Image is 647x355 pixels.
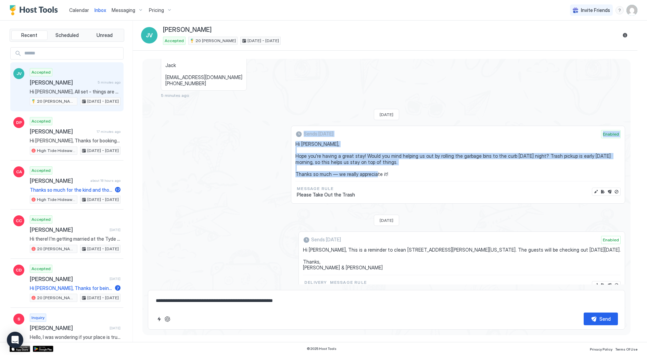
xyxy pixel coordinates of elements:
[606,188,613,195] button: Send now
[94,7,106,14] a: Inbox
[297,186,355,192] span: Message Rule
[155,315,163,323] button: Quick reply
[37,295,76,301] span: 20 [PERSON_NAME]
[10,346,30,352] a: App Store
[22,48,123,59] input: Input Field
[30,276,107,282] span: [PERSON_NAME]
[31,167,51,174] span: Accepted
[49,30,85,40] button: Scheduled
[161,93,189,98] span: 5 minutes ago
[87,246,119,252] span: [DATE] - [DATE]
[110,326,120,330] span: [DATE]
[97,32,113,38] span: Unread
[593,282,599,289] button: Edit message
[30,89,120,95] span: Hi [PERSON_NAME], All set - things are great! Jack [EMAIL_ADDRESS][DOMAIN_NAME] [PHONE_NUMBER]
[69,7,89,13] span: Calendar
[603,237,619,243] span: Enabled
[30,138,120,144] span: Hi [PERSON_NAME], Thanks for booking our place. I'll send you more details including check-in ins...
[16,119,22,126] span: DP
[590,347,612,351] span: Privacy Policy
[37,196,76,203] span: High Tide Hideaway
[94,7,106,13] span: Inbox
[112,7,135,13] span: Messaging
[31,69,51,75] span: Accepted
[606,282,613,289] button: Send now
[31,266,51,272] span: Accepted
[31,216,51,223] span: Accepted
[599,188,606,195] button: Edit rule
[87,98,119,104] span: [DATE] - [DATE]
[303,247,621,271] span: Hi [PERSON_NAME], This is a reminder to clean [STREET_ADDRESS][PERSON_NAME][US_STATE]. The guests...
[613,188,620,195] button: Disable message
[165,38,184,44] span: Accepted
[30,285,112,291] span: Hi [PERSON_NAME], Thanks for being such a great guest and leaving the place so clean. We left you...
[380,112,393,117] span: [DATE]
[603,131,619,137] span: Enabled
[90,178,120,183] span: about 18 hours ago
[30,236,120,242] span: Hi there! I'm getting married at the Tyde and my family and I will be staying at your place for t...
[195,38,236,44] span: 20 [PERSON_NAME]
[615,347,637,351] span: Terms Of Use
[31,118,51,124] span: Accepted
[165,38,242,86] span: Hi [PERSON_NAME], All set - things are great! Jack [EMAIL_ADDRESS][DOMAIN_NAME] [PHONE_NUMBER]
[30,128,94,135] span: [PERSON_NAME]
[593,188,599,195] button: Edit message
[16,218,22,224] span: CC
[7,332,23,348] div: Open Intercom Messenger
[16,267,22,273] span: CD
[30,79,95,86] span: [PERSON_NAME]
[248,38,279,44] span: [DATE] - [DATE]
[97,129,120,134] span: 17 minutes ago
[30,177,88,184] span: [PERSON_NAME]
[17,316,20,322] span: S
[584,313,618,325] button: Send
[615,345,637,352] a: Terms Of Use
[613,282,620,289] button: Disable message
[55,32,79,38] span: Scheduled
[10,5,61,15] a: Host Tools Logo
[31,315,45,321] span: Inquiry
[16,71,22,77] span: JV
[590,345,612,352] a: Privacy Policy
[295,141,621,177] span: Hi [PERSON_NAME], Hope you're having a great stay! Would you mind helping us out by rolling the g...
[86,30,123,40] button: Unread
[116,286,119,291] span: 7
[110,277,120,281] span: [DATE]
[37,246,76,252] span: 20 [PERSON_NAME]
[163,315,172,323] button: ChatGPT Auto Reply
[98,80,120,85] span: 5 minutes ago
[626,5,637,16] div: User profile
[110,228,120,232] span: [DATE]
[37,148,76,154] span: High Tide Hideaway
[16,169,22,175] span: CA
[616,6,624,14] div: menu
[304,131,333,137] span: Sends [DATE]
[21,32,37,38] span: Recent
[304,279,327,286] span: Delivery
[30,334,120,340] span: Hello, I was wondering if your place is truly booked up for [DATE]? Please ignore the April dates...
[163,26,212,34] span: [PERSON_NAME]
[307,346,337,351] span: © 2025 Host Tools
[69,7,89,14] a: Calendar
[380,218,393,223] span: [DATE]
[599,315,611,322] div: Send
[30,187,112,193] span: Thanks so much for the kind and thoughtful review - we really appreciate it! Hope to have you guy...
[149,7,164,13] span: Pricing
[87,148,119,154] span: [DATE] - [DATE]
[37,98,76,104] span: 20 [PERSON_NAME]
[330,279,371,286] span: Message Rule
[33,346,53,352] a: Google Play Store
[30,325,107,331] span: [PERSON_NAME]
[581,7,610,13] span: Invite Friends
[10,29,124,42] div: tab-group
[146,31,153,39] span: JV
[116,187,120,192] span: 17
[30,226,107,233] span: [PERSON_NAME]
[621,31,629,39] button: Reservation information
[87,196,119,203] span: [DATE] - [DATE]
[87,295,119,301] span: [DATE] - [DATE]
[297,192,355,198] span: Please Take Out the Trash
[311,237,341,243] span: Sends [DATE]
